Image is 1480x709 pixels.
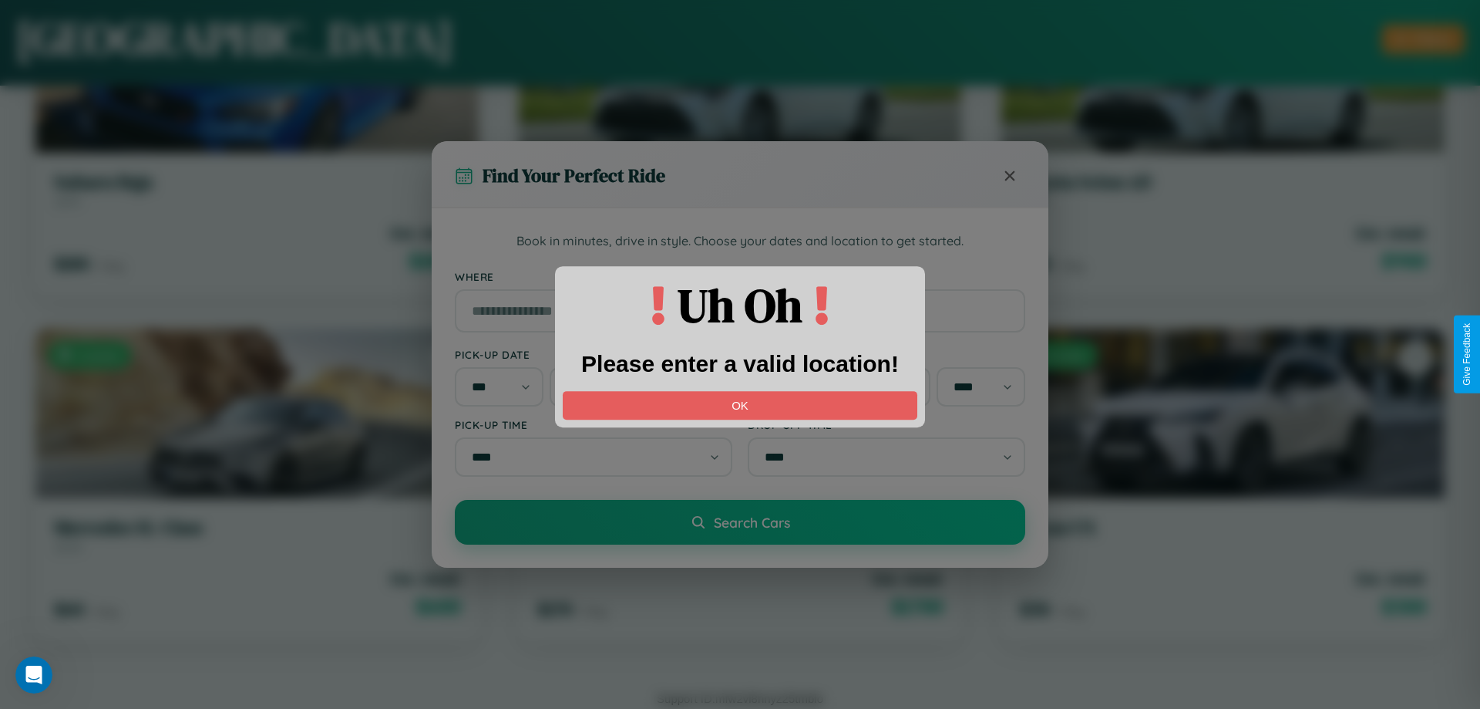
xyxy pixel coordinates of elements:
label: Drop-off Time [748,418,1025,431]
h3: Find Your Perfect Ride [483,163,665,188]
label: Where [455,270,1025,283]
p: Book in minutes, drive in style. Choose your dates and location to get started. [455,231,1025,252]
label: Pick-up Time [455,418,732,431]
label: Pick-up Date [455,348,732,361]
span: Search Cars [714,514,790,531]
label: Drop-off Date [748,348,1025,361]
